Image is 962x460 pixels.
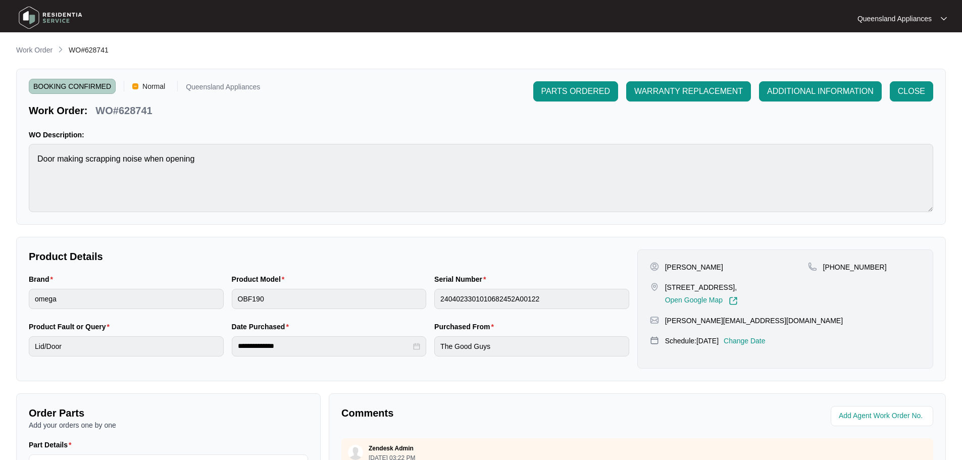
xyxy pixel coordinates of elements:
[29,322,114,332] label: Product Fault or Query
[434,322,498,332] label: Purchased From
[665,262,723,272] p: [PERSON_NAME]
[341,406,630,420] p: Comments
[16,45,53,55] p: Work Order
[15,3,86,33] img: residentia service logo
[634,85,743,97] span: WARRANTY REPLACEMENT
[29,440,76,450] label: Part Details
[138,79,169,94] span: Normal
[29,336,224,356] input: Product Fault or Query
[29,274,57,284] label: Brand
[650,262,659,271] img: user-pin
[95,104,152,118] p: WO#628741
[729,296,738,305] img: Link-External
[69,46,109,54] span: WO#628741
[369,444,414,452] p: Zendesk Admin
[724,336,766,346] p: Change Date
[898,85,925,97] span: CLOSE
[665,316,843,326] p: [PERSON_NAME][EMAIL_ADDRESS][DOMAIN_NAME]
[626,81,751,101] button: WARRANTY REPLACEMENT
[29,420,308,430] p: Add your orders one by one
[890,81,933,101] button: CLOSE
[29,104,87,118] p: Work Order:
[434,274,490,284] label: Serial Number
[238,341,412,351] input: Date Purchased
[434,336,629,356] input: Purchased From
[857,14,932,24] p: Queensland Appliances
[29,249,629,264] p: Product Details
[541,85,610,97] span: PARTS ORDERED
[759,81,882,101] button: ADDITIONAL INFORMATION
[767,85,874,97] span: ADDITIONAL INFORMATION
[29,406,308,420] p: Order Parts
[839,410,927,422] input: Add Agent Work Order No.
[650,336,659,345] img: map-pin
[348,445,363,460] img: user.svg
[808,262,817,271] img: map-pin
[665,296,738,305] a: Open Google Map
[434,289,629,309] input: Serial Number
[186,83,260,94] p: Queensland Appliances
[650,316,659,325] img: map-pin
[232,322,293,332] label: Date Purchased
[650,282,659,291] img: map-pin
[232,274,289,284] label: Product Model
[57,45,65,54] img: chevron-right
[29,289,224,309] input: Brand
[29,130,933,140] p: WO Description:
[29,144,933,212] textarea: Door making scrapping noise when opening
[941,16,947,21] img: dropdown arrow
[29,79,116,94] span: BOOKING CONFIRMED
[232,289,427,309] input: Product Model
[132,83,138,89] img: Vercel Logo
[823,262,887,272] p: [PHONE_NUMBER]
[14,45,55,56] a: Work Order
[665,336,719,346] p: Schedule: [DATE]
[665,282,738,292] p: [STREET_ADDRESS],
[533,81,618,101] button: PARTS ORDERED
